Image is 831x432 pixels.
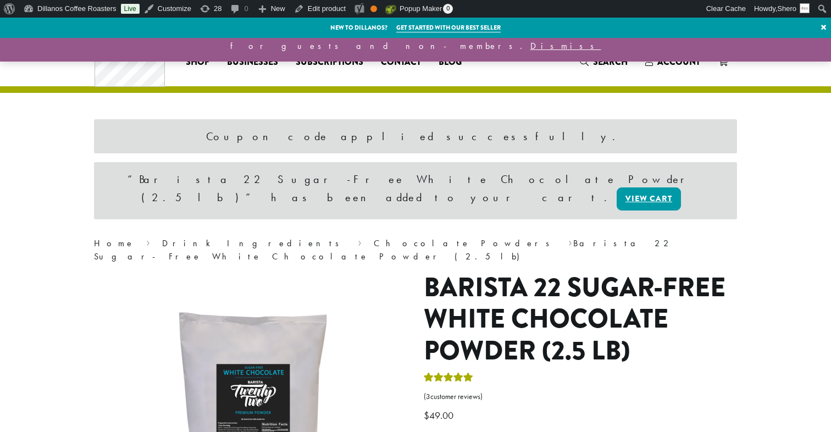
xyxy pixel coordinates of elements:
[530,40,601,52] a: Dismiss
[424,371,473,387] div: Rated 5.00 out of 5
[777,4,796,13] span: Shero
[121,4,140,14] a: Live
[94,237,737,263] nav: Breadcrumb
[426,392,430,401] span: 3
[571,53,636,71] a: Search
[617,187,681,211] a: View cart
[94,162,737,219] div: “Barista 22 Sugar-Free White Chocolate Powder (2.5 lb)” has been added to your cart.
[396,23,501,32] a: Get started with our best seller
[443,4,453,14] span: 0
[439,56,462,69] span: Blog
[424,391,737,402] a: (3customer reviews)
[162,237,346,249] a: Drink Ingredients
[186,56,209,69] span: Shop
[816,18,831,37] a: ×
[94,237,135,249] a: Home
[593,56,628,68] span: Search
[370,5,377,12] div: OK
[146,233,150,250] span: ›
[568,233,572,250] span: ›
[374,237,557,249] a: Chocolate Powders
[177,53,218,71] a: Shop
[296,56,363,69] span: Subscriptions
[424,409,429,422] span: $
[381,56,421,69] span: Contact
[358,233,362,250] span: ›
[94,119,737,153] div: Coupon code applied successfully.
[424,409,456,422] bdi: 49.00
[227,56,278,69] span: Businesses
[657,56,700,68] span: Account
[424,272,737,367] h1: Barista 22 Sugar-Free White Chocolate Powder (2.5 lb)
